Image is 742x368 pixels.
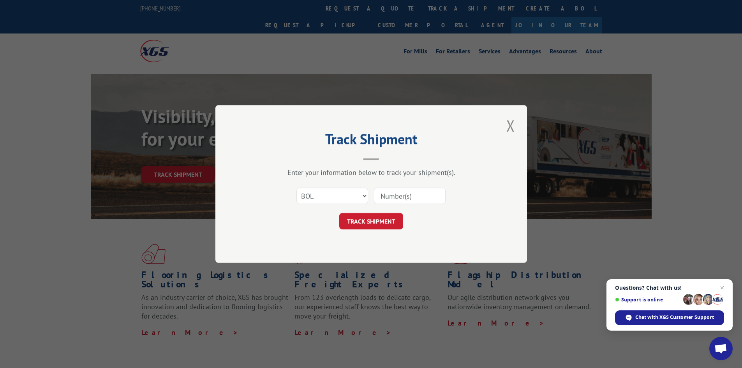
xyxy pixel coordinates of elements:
[709,337,733,360] a: Open chat
[615,297,680,303] span: Support is online
[374,188,446,204] input: Number(s)
[254,168,488,177] div: Enter your information below to track your shipment(s).
[504,115,517,136] button: Close modal
[254,134,488,148] h2: Track Shipment
[615,310,724,325] span: Chat with XGS Customer Support
[615,285,724,291] span: Questions? Chat with us!
[339,213,403,229] button: TRACK SHIPMENT
[635,314,714,321] span: Chat with XGS Customer Support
